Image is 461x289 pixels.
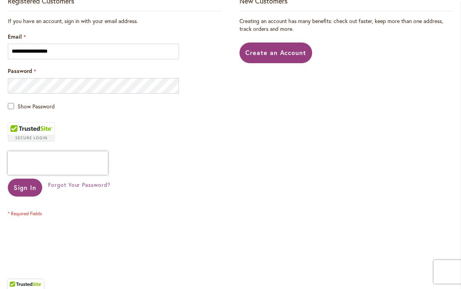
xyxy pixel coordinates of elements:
[18,103,55,110] span: Show Password
[8,33,22,40] span: Email
[8,67,32,74] span: Password
[6,261,28,283] iframe: Launch Accessibility Center
[8,122,55,142] div: TrustedSite Certified
[245,48,307,57] span: Create an Account
[239,17,453,33] p: Creating an account has many benefits: check out faster, keep more than one address, track orders...
[8,151,108,175] iframe: reCAPTCHA
[8,17,222,25] div: If you have an account, sign in with your email address.
[239,43,313,63] a: Create an Account
[48,181,111,189] a: Forgot Your Password?
[8,179,42,197] button: Sign In
[14,183,36,191] span: Sign In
